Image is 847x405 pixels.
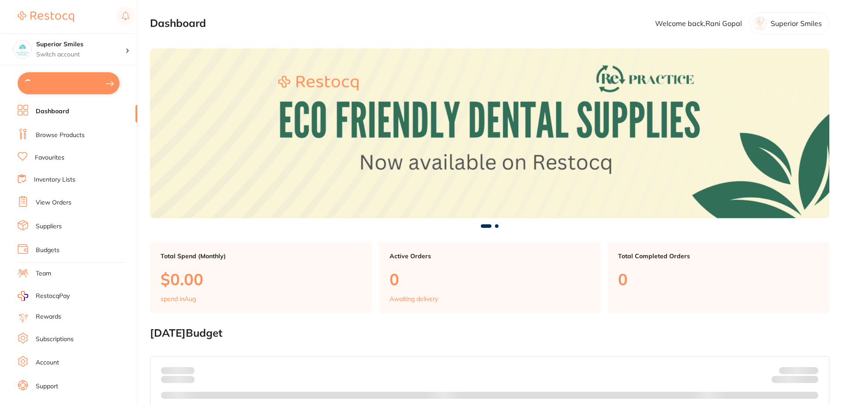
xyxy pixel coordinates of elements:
img: RestocqPay [18,291,28,301]
a: Browse Products [36,131,85,140]
p: Switch account [36,50,125,59]
img: Restocq Logo [18,11,74,22]
a: Restocq Logo [18,7,74,27]
p: 0 [618,270,819,288]
p: Total Spend (Monthly) [161,253,361,260]
p: $0.00 [161,270,361,288]
a: Budgets [36,246,60,255]
p: Spent: [161,367,195,374]
a: View Orders [36,198,71,207]
a: Total Completed Orders0 [607,242,829,313]
a: Favourites [35,153,64,162]
strong: $0.00 [179,367,195,375]
h4: Superior Smiles [36,40,125,49]
strong: $NaN [801,367,818,375]
a: Support [36,382,58,391]
a: Total Spend (Monthly)$0.00spend inAug [150,242,372,313]
strong: $0.00 [803,377,818,385]
a: Rewards [36,312,61,321]
img: Superior Smiles [14,41,31,58]
img: Dashboard [150,48,829,218]
a: Suppliers [36,222,62,231]
span: RestocqPay [36,292,70,301]
h2: Dashboard [150,17,206,30]
a: RestocqPay [18,291,70,301]
a: Inventory Lists [34,175,75,184]
h2: [DATE] Budget [150,327,829,339]
p: Remaining: [772,374,818,385]
a: Subscriptions [36,335,74,344]
p: spend in Aug [161,295,196,302]
p: Superior Smiles [771,19,822,27]
a: Active Orders0Awaiting delivery [379,242,601,313]
a: Dashboard [36,107,69,116]
p: month [161,374,195,385]
p: Welcome back, Rani Gopal [655,19,742,27]
a: Account [36,358,59,367]
p: Active Orders [390,253,590,260]
p: Budget: [779,367,818,374]
p: Total Completed Orders [618,253,819,260]
p: Awaiting delivery [390,295,438,302]
p: 0 [390,270,590,288]
a: Team [36,269,51,278]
